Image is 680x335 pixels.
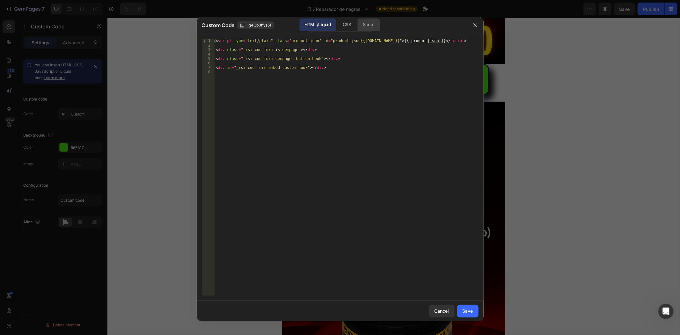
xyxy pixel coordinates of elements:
div: 6 [202,61,215,65]
button: Save [457,305,479,317]
button: .g4Qb0hys5f [237,21,274,29]
div: 4 [202,52,215,56]
div: Custom Code [200,38,227,44]
div: Cancel [435,308,449,314]
div: 2 [202,43,215,48]
div: 7 [202,65,215,70]
div: 8 [202,70,215,74]
div: 5 [202,56,215,61]
p: Publish the page to see the content. [192,58,381,65]
div: Script [358,19,380,31]
div: HTML/Liquid [299,19,336,31]
iframe: Intercom live chat [658,304,674,319]
div: Save [463,308,473,314]
span: .g4Qb0hys5f [247,22,271,28]
div: 3 [202,48,215,52]
button: Cancel [429,305,455,317]
div: CSS [338,19,356,31]
span: Custom Code [202,21,234,29]
div: 1 [202,39,215,43]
